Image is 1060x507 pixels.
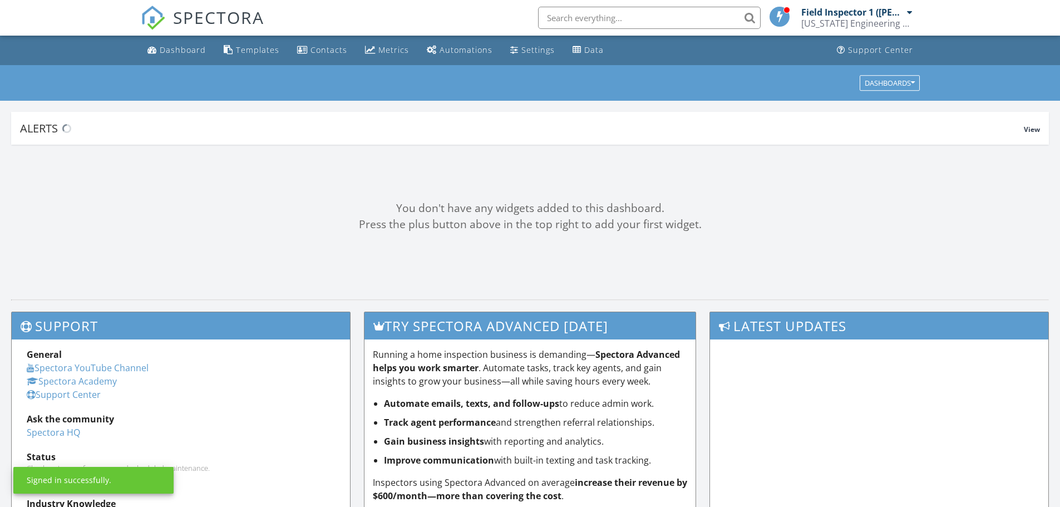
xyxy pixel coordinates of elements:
div: Press the plus button above in the top right to add your first widget. [11,216,1049,233]
a: Spectora Academy [27,375,117,387]
a: Contacts [293,40,352,61]
a: Settings [506,40,559,61]
div: Metrics [378,45,409,55]
strong: Automate emails, texts, and follow-ups [384,397,559,410]
a: Metrics [361,40,413,61]
a: Dashboard [143,40,210,61]
input: Search everything... [538,7,761,29]
strong: Gain business insights [384,435,484,447]
div: Contacts [310,45,347,55]
strong: increase their revenue by $600/month—more than covering the cost [373,476,687,502]
li: to reduce admin work. [384,397,688,410]
h3: Support [12,312,350,339]
h3: Latest Updates [710,312,1048,339]
span: SPECTORA [173,6,264,29]
div: Field Inspector 1 ([PERSON_NAME]) [801,7,904,18]
div: Status [27,450,335,464]
a: Support Center [27,388,101,401]
li: and strengthen referral relationships. [384,416,688,429]
a: SPECTORA [141,15,264,38]
button: Dashboards [860,75,920,91]
strong: Track agent performance [384,416,496,429]
div: Alerts [20,121,1024,136]
div: Settings [521,45,555,55]
div: Ask the community [27,412,335,426]
a: Spectora HQ [27,426,80,439]
div: Automations [440,45,492,55]
h3: Try spectora advanced [DATE] [364,312,696,339]
strong: Improve communication [384,454,494,466]
li: with built-in texting and task tracking. [384,454,688,467]
a: Spectora YouTube Channel [27,362,149,374]
div: Check system performance and scheduled maintenance. [27,464,335,472]
div: Templates [236,45,279,55]
div: Signed in successfully. [27,475,111,486]
strong: Spectora Advanced helps you work smarter [373,348,680,374]
div: Data [584,45,604,55]
div: Dashboard [160,45,206,55]
div: Florida Engineering LLC [801,18,913,29]
p: Inspectors using Spectora Advanced on average . [373,476,688,503]
li: with reporting and analytics. [384,435,688,448]
div: You don't have any widgets added to this dashboard. [11,200,1049,216]
div: Dashboards [865,79,915,87]
img: The Best Home Inspection Software - Spectora [141,6,165,30]
a: Templates [219,40,284,61]
div: Support Center [848,45,913,55]
a: Support Center [832,40,918,61]
span: View [1024,125,1040,134]
a: Data [568,40,608,61]
p: Running a home inspection business is demanding— . Automate tasks, track key agents, and gain ins... [373,348,688,388]
a: Automations (Basic) [422,40,497,61]
strong: General [27,348,62,361]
